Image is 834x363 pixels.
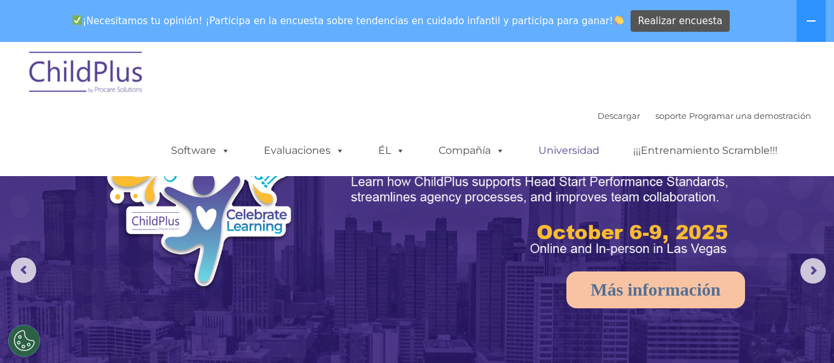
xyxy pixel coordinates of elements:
a: Programar una demostración [689,111,811,121]
a: Descargar [598,111,640,121]
button: Configuración de cookies [8,325,40,357]
a: Universidad [526,138,612,163]
font: Evaluaciones [264,144,331,156]
font: ¡Necesitamos tu opinión! ¡Participa en la encuesta sobre tendencias en cuidado infantil y partici... [83,15,613,27]
font: Más información [591,280,721,299]
a: Realizar encuesta [631,10,730,32]
a: ÉL [366,138,418,163]
font: Universidad [538,144,599,156]
img: ✅ [72,15,82,25]
a: Software [158,138,243,163]
a: Compañía [426,138,517,163]
font: Software [171,144,216,156]
a: soporte [655,111,687,121]
a: Más información [566,271,745,308]
font: Realizar encuesta [638,15,722,27]
img: 👏 [614,15,624,25]
a: Evaluaciones [251,138,357,163]
a: ¡¡¡Entrenamiento Scramble!!! [620,138,790,163]
img: ChildPlus de Procare Solutions [23,43,150,106]
font: ÉL [378,144,391,156]
font: Compañía [439,144,491,156]
font: ¡¡¡Entrenamiento Scramble!!! [633,144,777,156]
font: | [687,111,689,121]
